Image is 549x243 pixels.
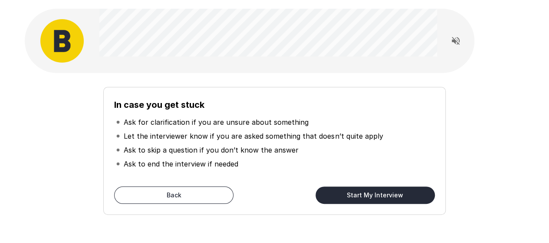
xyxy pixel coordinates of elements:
button: Start My Interview [316,186,435,204]
p: Ask to end the interview if needed [124,159,238,169]
p: Let the interviewer know if you are asked something that doesn’t quite apply [124,131,383,141]
img: bal_avatar.png [40,19,84,63]
button: Back [114,186,233,204]
p: Ask to skip a question if you don’t know the answer [124,145,299,155]
p: Ask for clarification if you are unsure about something [124,117,309,127]
b: In case you get stuck [114,100,204,110]
button: Read questions aloud [447,32,464,50]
